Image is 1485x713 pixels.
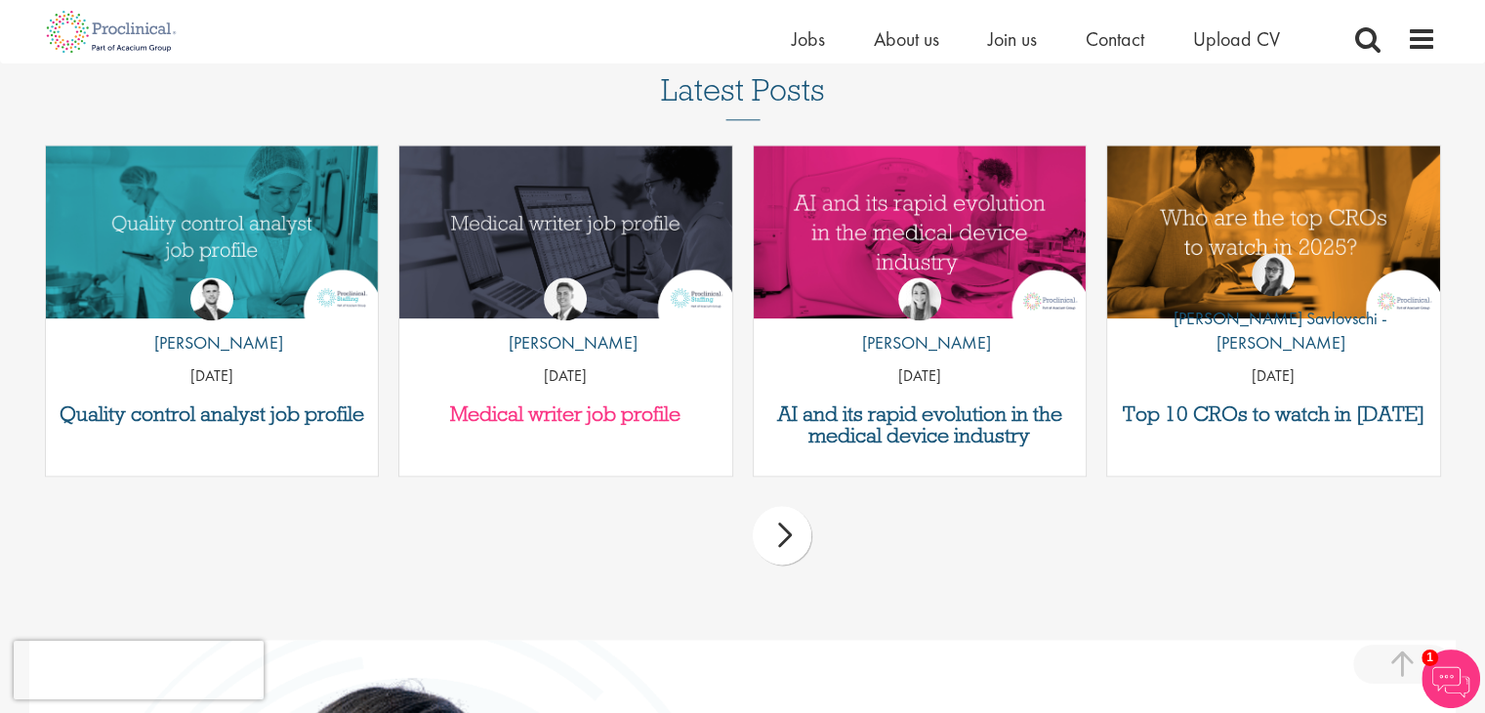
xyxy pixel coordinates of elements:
[754,365,1087,388] p: [DATE]
[1107,253,1440,365] a: Theodora Savlovschi - Wicks [PERSON_NAME] Savlovschi - [PERSON_NAME]
[792,26,825,52] a: Jobs
[190,277,233,320] img: Joshua Godden
[1086,26,1144,52] a: Contact
[874,26,939,52] a: About us
[46,146,379,318] img: quality control analyst job profile
[46,365,379,388] p: [DATE]
[754,146,1087,318] a: Link to a post
[763,403,1077,446] a: AI and its rapid evolution in the medical device industry
[1193,26,1280,52] a: Upload CV
[140,277,283,365] a: Joshua Godden [PERSON_NAME]
[847,330,991,356] p: [PERSON_NAME]
[56,403,369,425] a: Quality control analyst job profile
[1107,306,1440,356] p: [PERSON_NAME] Savlovschi - [PERSON_NAME]
[898,277,941,320] img: Hannah Burke
[46,146,379,318] a: Link to a post
[847,277,991,365] a: Hannah Burke [PERSON_NAME]
[661,73,825,120] h3: Latest Posts
[409,403,722,425] a: Medical writer job profile
[399,365,732,388] p: [DATE]
[1107,146,1440,318] a: Link to a post
[1422,650,1438,666] span: 1
[494,330,638,356] p: [PERSON_NAME]
[399,146,732,318] img: Medical writer job profile
[988,26,1037,52] a: Join us
[1252,253,1295,296] img: Theodora Savlovschi - Wicks
[494,277,638,365] a: George Watson [PERSON_NAME]
[1107,146,1440,318] img: Top 10 CROs 2025 | Proclinical
[753,506,811,565] div: next
[1422,650,1480,708] img: Chatbot
[1107,365,1440,388] p: [DATE]
[754,146,1087,318] img: AI and Its Impact on the Medical Device Industry | Proclinical
[544,277,587,320] img: George Watson
[399,146,732,318] a: Link to a post
[1117,403,1430,425] a: Top 10 CROs to watch in [DATE]
[140,330,283,356] p: [PERSON_NAME]
[14,641,264,699] iframe: reCAPTCHA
